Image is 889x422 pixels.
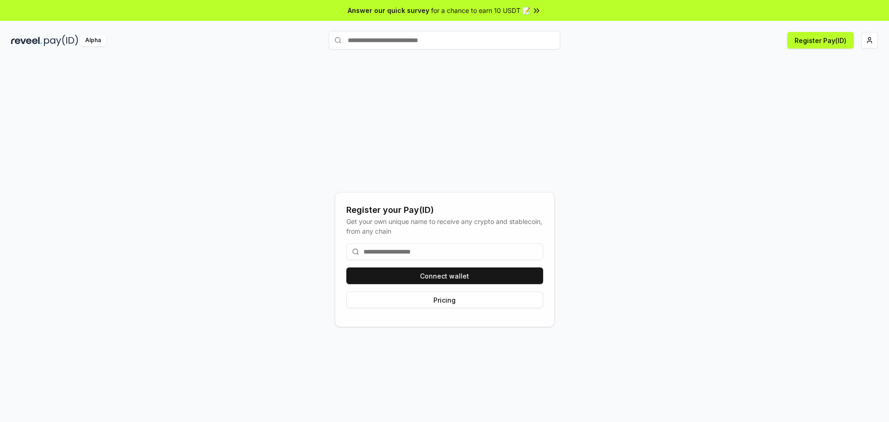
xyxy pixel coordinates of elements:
img: pay_id [44,35,78,46]
div: Alpha [80,35,106,46]
span: for a chance to earn 10 USDT 📝 [431,6,530,15]
div: Get your own unique name to receive any crypto and stablecoin, from any chain [346,217,543,236]
img: reveel_dark [11,35,42,46]
button: Connect wallet [346,267,543,284]
div: Register your Pay(ID) [346,204,543,217]
span: Answer our quick survey [348,6,429,15]
button: Pricing [346,292,543,308]
button: Register Pay(ID) [787,32,854,49]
